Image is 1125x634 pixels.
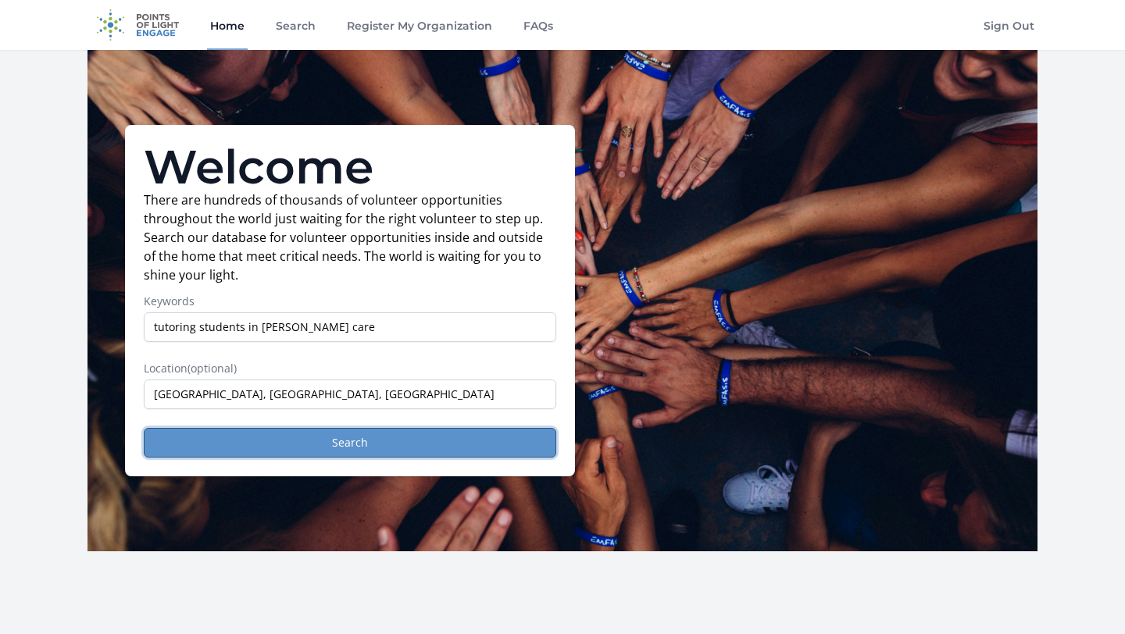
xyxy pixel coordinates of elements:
p: There are hundreds of thousands of volunteer opportunities throughout the world just waiting for ... [144,191,556,284]
input: Enter a location [144,379,556,409]
label: Keywords [144,294,556,309]
h1: Welcome [144,144,556,191]
label: Location [144,361,556,376]
button: Search [144,428,556,458]
span: (optional) [187,361,237,376]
